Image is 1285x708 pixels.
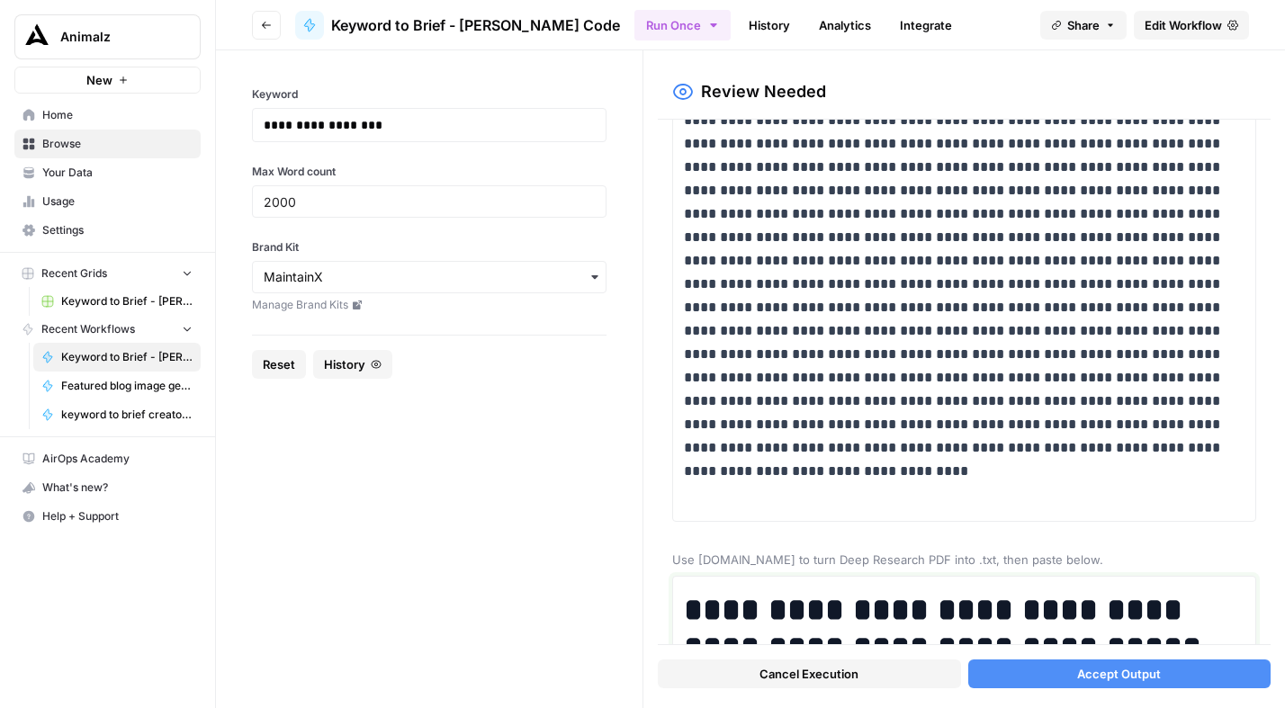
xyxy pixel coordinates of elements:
[14,502,201,531] button: Help + Support
[14,158,201,187] a: Your Data
[61,407,193,423] span: keyword to brief creator ([PERSON_NAME])
[1040,11,1127,40] button: Share
[21,21,53,53] img: Animalz Logo
[60,28,169,46] span: Animalz
[672,551,1256,569] span: Use [DOMAIN_NAME] to turn Deep Research PDF into .txt, then paste below.
[1145,16,1222,34] span: Edit Workflow
[61,378,193,394] span: Featured blog image generation (Animalz)
[33,372,201,400] a: Featured blog image generation (Animalz)
[1134,11,1249,40] a: Edit Workflow
[42,107,193,123] span: Home
[14,444,201,473] a: AirOps Academy
[331,14,620,36] span: Keyword to Brief - [PERSON_NAME] Code
[42,451,193,467] span: AirOps Academy
[61,293,193,309] span: Keyword to Brief - [PERSON_NAME] Code Grid
[968,659,1271,688] button: Accept Output
[324,355,365,373] span: History
[252,239,607,255] label: Brand Kit
[313,350,392,379] button: History
[14,101,201,130] a: Home
[889,11,963,40] a: Integrate
[808,11,882,40] a: Analytics
[15,474,200,501] div: What's new?
[41,321,135,337] span: Recent Workflows
[61,349,193,365] span: Keyword to Brief - [PERSON_NAME] Code
[14,130,201,158] a: Browse
[252,164,607,180] label: Max Word count
[759,665,858,683] span: Cancel Execution
[14,67,201,94] button: New
[658,659,960,688] button: Cancel Execution
[14,316,201,343] button: Recent Workflows
[14,14,201,59] button: Workspace: Animalz
[1067,16,1100,34] span: Share
[263,355,295,373] span: Reset
[42,136,193,152] span: Browse
[86,71,112,89] span: New
[42,508,193,524] span: Help + Support
[42,222,193,238] span: Settings
[295,11,620,40] a: Keyword to Brief - [PERSON_NAME] Code
[264,268,595,286] input: MaintainX
[33,287,201,316] a: Keyword to Brief - [PERSON_NAME] Code Grid
[252,297,607,313] a: Manage Brand Kits
[42,193,193,210] span: Usage
[14,260,201,287] button: Recent Grids
[634,10,731,40] button: Run Once
[252,86,607,103] label: Keyword
[33,343,201,372] a: Keyword to Brief - [PERSON_NAME] Code
[14,187,201,216] a: Usage
[14,473,201,502] button: What's new?
[252,350,306,379] button: Reset
[738,11,801,40] a: History
[41,265,107,282] span: Recent Grids
[42,165,193,181] span: Your Data
[33,400,201,429] a: keyword to brief creator ([PERSON_NAME])
[1077,665,1161,683] span: Accept Output
[701,79,826,104] h2: Review Needed
[14,216,201,245] a: Settings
